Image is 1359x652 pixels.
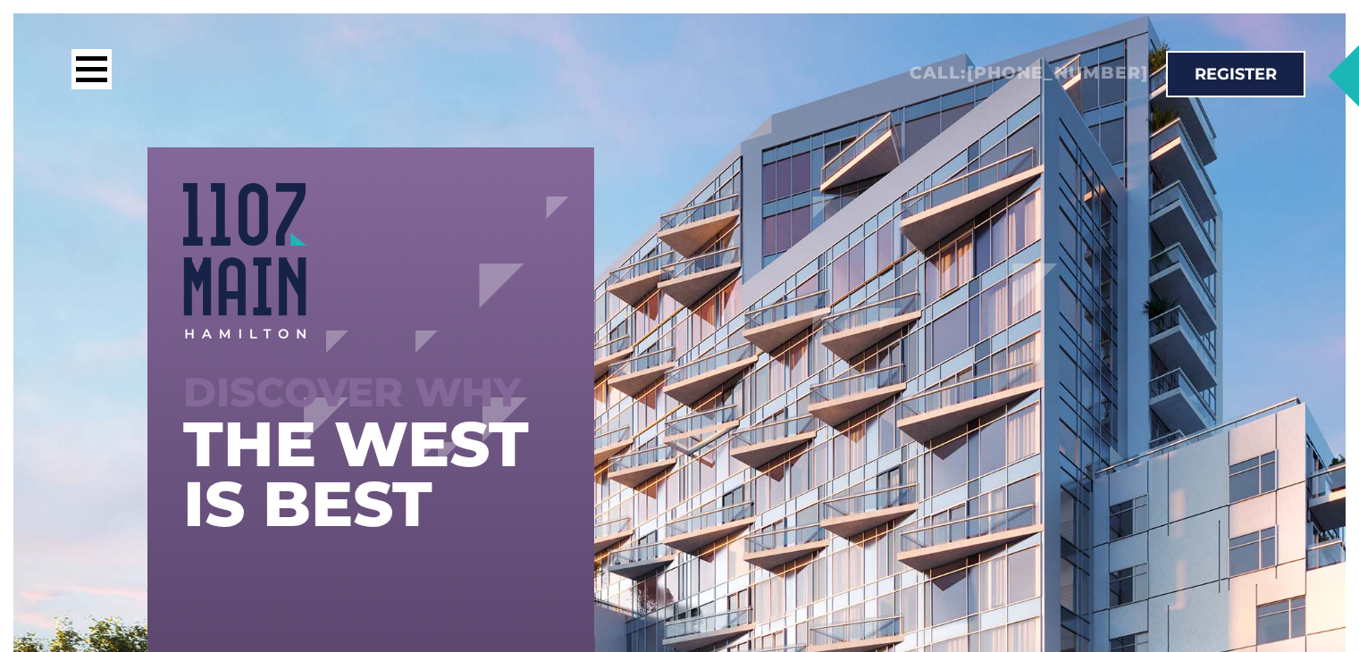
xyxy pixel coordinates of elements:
[183,374,558,411] div: Discover why
[910,63,1148,85] h2: Call:
[967,63,1148,83] a: [PHONE_NUMBER]
[1195,66,1277,82] span: Register
[1166,51,1305,97] a: Register
[183,414,558,534] h1: the west is best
